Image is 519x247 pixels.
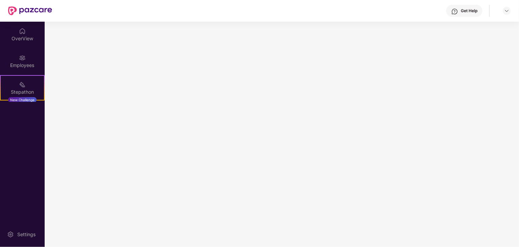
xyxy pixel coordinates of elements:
div: Stepathon [1,89,44,95]
div: Settings [15,231,38,238]
div: New Challenge [8,97,37,103]
img: svg+xml;base64,PHN2ZyBpZD0iSGVscC0zMngzMiIgeG1sbnM9Imh0dHA6Ly93d3cudzMub3JnLzIwMDAvc3ZnIiB3aWR0aD... [451,8,458,15]
img: New Pazcare Logo [8,6,52,15]
img: svg+xml;base64,PHN2ZyBpZD0iRHJvcGRvd24tMzJ4MzIiIHhtbG5zPSJodHRwOi8vd3d3LnczLm9yZy8yMDAwL3N2ZyIgd2... [504,8,510,14]
img: svg+xml;base64,PHN2ZyBpZD0iU2V0dGluZy0yMHgyMCIgeG1sbnM9Imh0dHA6Ly93d3cudzMub3JnLzIwMDAvc3ZnIiB3aW... [7,231,14,238]
div: Get Help [461,8,477,14]
img: svg+xml;base64,PHN2ZyB4bWxucz0iaHR0cDovL3d3dy53My5vcmcvMjAwMC9zdmciIHdpZHRoPSIyMSIgaGVpZ2h0PSIyMC... [19,81,26,88]
img: svg+xml;base64,PHN2ZyBpZD0iSG9tZSIgeG1sbnM9Imh0dHA6Ly93d3cudzMub3JnLzIwMDAvc3ZnIiB3aWR0aD0iMjAiIG... [19,28,26,35]
img: svg+xml;base64,PHN2ZyBpZD0iRW1wbG95ZWVzIiB4bWxucz0iaHR0cDovL3d3dy53My5vcmcvMjAwMC9zdmciIHdpZHRoPS... [19,54,26,61]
